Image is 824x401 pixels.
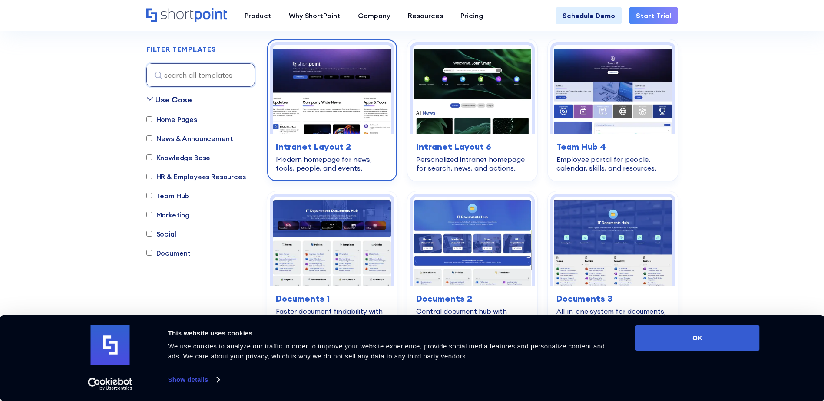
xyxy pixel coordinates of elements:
[146,63,255,87] input: search all templates
[72,378,148,391] a: Usercentrics Cookiebot - opens in a new window
[556,292,669,305] h3: Documents 3
[146,229,176,239] label: Social
[146,248,191,258] label: Document
[280,7,349,24] a: Why ShortPoint
[416,140,529,153] h3: Intranet Layout 6
[408,10,443,21] div: Resources
[146,212,152,218] input: Marketing
[155,94,192,105] div: Use Case
[460,10,483,21] div: Pricing
[168,373,219,386] a: Show details
[146,114,197,125] label: Home Pages
[273,45,391,134] img: Intranet Layout 2 – SharePoint Homepage Design: Modern homepage for news, tools, people, and events.
[629,7,678,24] a: Start Trial
[276,292,388,305] h3: Documents 1
[553,197,672,286] img: Documents 3 – Document Management System Template: All-in-one system for documents, updates, and ...
[556,140,669,153] h3: Team Hub 4
[276,307,388,324] div: Faster document findability with search, filters, and categories
[276,155,388,172] div: Modern homepage for news, tools, people, and events.
[407,191,537,333] a: Documents 2 – Document Management Template: Central document hub with alerts, search, and actions...
[407,39,537,181] a: Intranet Layout 6 – SharePoint Homepage Design: Personalized intranet homepage for search, news, ...
[416,292,529,305] h3: Documents 2
[146,210,190,220] label: Marketing
[146,171,246,182] label: HR & Employees Resources
[245,10,271,21] div: Product
[146,152,211,163] label: Knowledge Base
[553,45,672,134] img: Team Hub 4 – SharePoint Employee Portal Template: Employee portal for people, calendar, skills, a...
[146,155,152,161] input: Knowledge Base
[146,193,152,199] input: Team Hub
[146,46,216,53] div: FILTER TEMPLATES
[146,133,233,144] label: News & Announcement
[146,174,152,180] input: HR & Employees Resources
[267,191,397,333] a: Documents 1 – SharePoint Document Library Template: Faster document findability with search, filt...
[146,117,152,122] input: Home Pages
[413,45,532,134] img: Intranet Layout 6 – SharePoint Homepage Design: Personalized intranet homepage for search, news, ...
[452,7,492,24] a: Pricing
[146,191,189,201] label: Team Hub
[358,10,390,21] div: Company
[416,155,529,172] div: Personalized intranet homepage for search, news, and actions.
[146,136,152,141] input: News & Announcement
[556,7,622,24] a: Schedule Demo
[556,155,669,172] div: Employee portal for people, calendar, skills, and resources.
[413,197,532,286] img: Documents 2 – Document Management Template: Central document hub with alerts, search, and actions.
[556,307,669,324] div: All-in-one system for documents, updates, and actions.
[236,7,280,24] a: Product
[635,325,760,351] button: OK
[146,250,152,256] input: Document
[168,328,616,339] div: This website uses cookies
[168,342,605,360] span: We use cookies to analyze our traffic in order to improve your website experience, provide social...
[349,7,399,24] a: Company
[146,231,152,237] input: Social
[273,197,391,286] img: Documents 1 – SharePoint Document Library Template: Faster document findability with search, filt...
[416,307,529,324] div: Central document hub with alerts, search, and actions.
[91,325,130,365] img: logo
[289,10,341,21] div: Why ShortPoint
[267,39,397,181] a: Intranet Layout 2 – SharePoint Homepage Design: Modern homepage for news, tools, people, and even...
[276,140,388,153] h3: Intranet Layout 2
[548,191,678,333] a: Documents 3 – Document Management System Template: All-in-one system for documents, updates, and ...
[146,8,227,23] a: Home
[399,7,452,24] a: Resources
[548,39,678,181] a: Team Hub 4 – SharePoint Employee Portal Template: Employee portal for people, calendar, skills, a...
